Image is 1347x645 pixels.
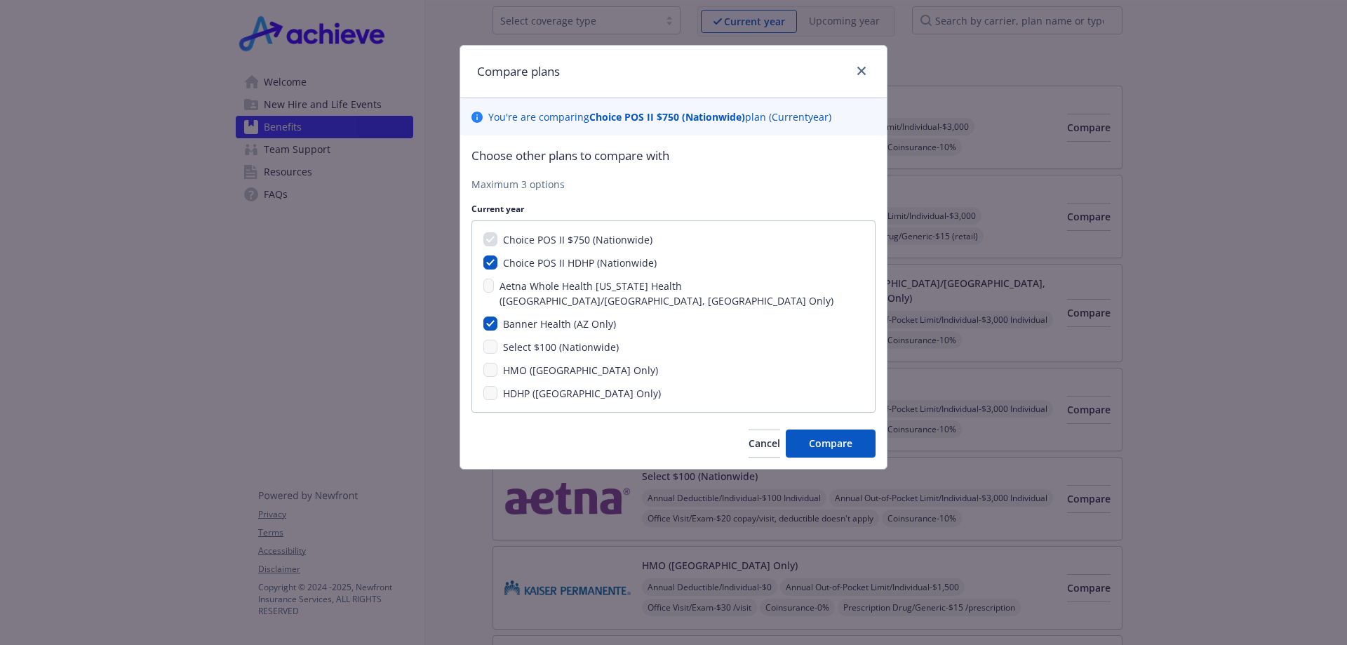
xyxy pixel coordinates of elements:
button: Cancel [749,430,780,458]
span: Compare [809,437,852,450]
h1: Compare plans [477,62,560,81]
span: HDHP ([GEOGRAPHIC_DATA] Only) [503,387,661,400]
p: You ' re are comparing plan ( Current year) [488,109,831,124]
span: Banner Health (AZ Only) [503,317,616,331]
span: Select $100 (Nationwide) [503,340,619,354]
span: Cancel [749,437,780,450]
span: HMO ([GEOGRAPHIC_DATA] Only) [503,364,658,377]
p: Maximum 3 options [471,177,876,192]
a: close [853,62,870,79]
button: Compare [786,430,876,458]
span: Aetna Whole Health [US_STATE] Health ([GEOGRAPHIC_DATA]/[GEOGRAPHIC_DATA], [GEOGRAPHIC_DATA] Only) [500,279,833,307]
span: Choice POS II $750 (Nationwide) [503,233,652,246]
p: Choose other plans to compare with [471,147,876,165]
p: Current year [471,203,876,215]
b: Choice POS II $750 (Nationwide) [589,110,745,124]
span: Choice POS II HDHP (Nationwide) [503,256,657,270]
